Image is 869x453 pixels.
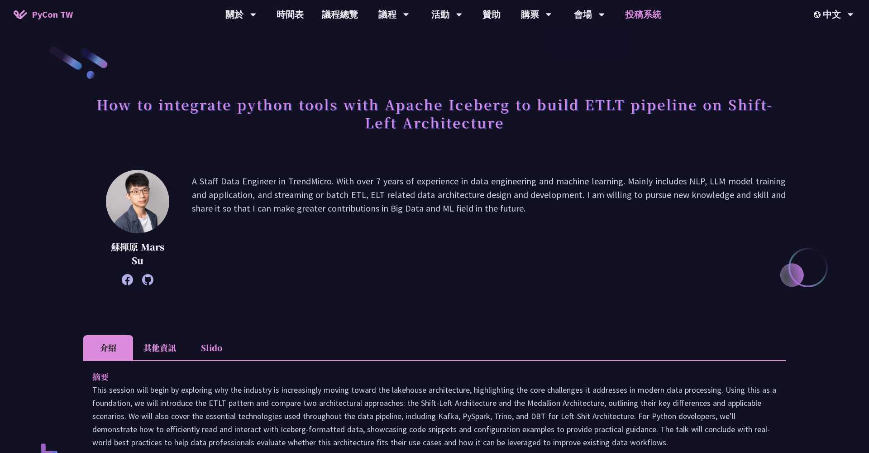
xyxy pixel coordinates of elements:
[92,383,777,449] p: This session will begin by exploring why the industry is increasingly moving toward the lakehouse...
[83,91,786,136] h1: How to integrate python tools with Apache Iceberg to build ETLT pipeline on Shift-Left Architecture
[133,335,186,360] li: 其他資訊
[814,11,823,18] img: Locale Icon
[14,10,27,19] img: Home icon of PyCon TW 2025
[83,335,133,360] li: 介紹
[5,3,82,26] a: PyCon TW
[106,240,169,267] p: 蘇揮原 Mars Su
[92,370,759,383] p: 摘要
[192,174,786,281] p: A Staff Data Engineer in TrendMicro. With over 7 years of experience in data engineering and mach...
[186,335,236,360] li: Slido
[106,170,169,233] img: 蘇揮原 Mars Su
[32,8,73,21] span: PyCon TW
